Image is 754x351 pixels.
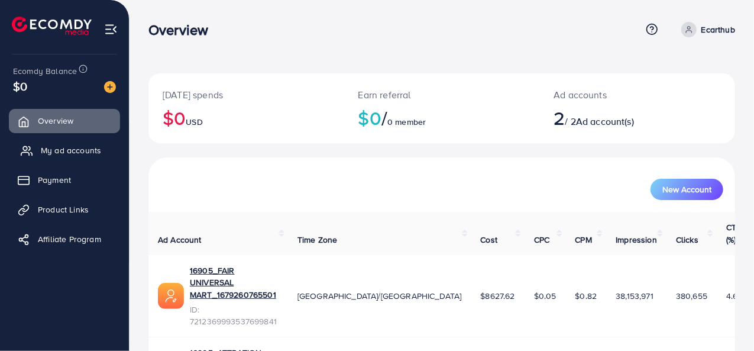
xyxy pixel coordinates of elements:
span: CPM [575,234,592,246]
p: [DATE] spends [163,88,330,102]
img: logo [12,17,92,35]
span: Ad Account [158,234,202,246]
span: Cost [481,234,498,246]
span: CPC [534,234,549,246]
span: $0.05 [534,290,556,302]
span: My ad accounts [41,144,101,156]
span: ID: 7212369993537699841 [190,304,279,328]
a: My ad accounts [9,139,120,162]
a: 16905_FAIR UNIVERSAL MART_1679260765501 [190,265,279,301]
span: $0.82 [575,290,597,302]
span: Impression [616,234,657,246]
span: 0 member [387,116,426,128]
span: 38,153,971 [616,290,653,302]
p: Ad accounts [554,88,672,102]
span: Product Links [38,204,89,215]
span: Clicks [676,234,698,246]
span: [GEOGRAPHIC_DATA]/[GEOGRAPHIC_DATA] [297,290,462,302]
span: 2 [554,104,565,131]
button: New Account [651,179,723,200]
a: Payment [9,168,120,192]
span: Ecomdy Balance [13,65,77,77]
a: Affiliate Program [9,227,120,251]
img: ic-ads-acc.e4c84228.svg [158,283,184,309]
span: Affiliate Program [38,233,101,245]
span: 380,655 [676,290,707,302]
h2: $0 [358,107,526,129]
span: New Account [662,185,711,194]
a: Ecarthub [677,22,735,37]
a: Overview [9,109,120,133]
h2: $0 [163,107,330,129]
p: Ecarthub [701,22,735,37]
a: Product Links [9,198,120,221]
span: Ad account(s) [576,115,634,128]
span: Payment [38,174,71,186]
span: USD [186,116,202,128]
img: image [104,81,116,93]
span: / [381,104,387,131]
img: menu [104,22,118,36]
span: $8627.62 [481,290,515,302]
h3: Overview [148,21,218,38]
span: $0 [13,78,27,95]
span: Overview [38,115,73,127]
p: Earn referral [358,88,526,102]
iframe: Chat [704,298,745,342]
span: Time Zone [297,234,337,246]
span: CTR (%) [726,221,742,245]
span: 4.64 [726,290,743,302]
h2: / 2 [554,107,672,129]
